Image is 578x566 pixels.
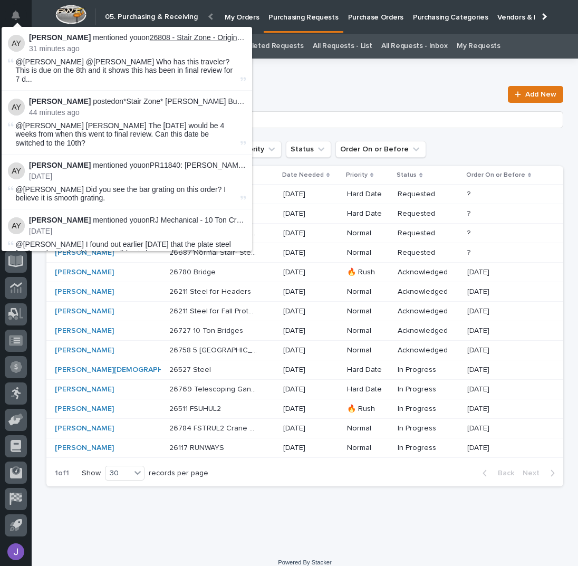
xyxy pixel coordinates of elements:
[347,248,390,257] p: Normal
[398,248,458,257] p: Requested
[29,216,246,225] p: mentioned you on RJ Mechanical - 10 Ton Crane System :
[46,360,563,380] tr: [PERSON_NAME][DEMOGRAPHIC_DATA] 26527 Steel26527 Steel [DATE]Hard DateIn Progress[DATE][DATE]
[46,185,563,204] tr: [PERSON_NAME] 26095 Stair - Steel26095 Stair - Steel [DATE]Hard DateRequested??
[347,385,390,394] p: Hard Date
[347,209,390,218] p: Hard Date
[474,468,518,478] button: Back
[169,246,259,257] p: 26687 Normal Stair- Steel
[335,141,426,158] button: Order On or Before
[283,424,339,433] p: [DATE]
[29,33,91,42] strong: [PERSON_NAME]
[29,44,246,53] p: 31 minutes ago
[233,34,303,59] a: Completed Requests
[169,363,213,375] p: 26527 Steel
[283,190,339,199] p: [DATE]
[467,305,492,316] p: [DATE]
[347,190,390,199] p: Hard Date
[347,366,390,375] p: Hard Date
[29,97,91,105] strong: [PERSON_NAME]
[46,419,563,438] tr: [PERSON_NAME] 26784 FSTRUL2 Crane System26784 FSTRUL2 Crane System [DATE]NormalIn Progress[DATE][...
[29,216,91,224] strong: [PERSON_NAME]
[283,287,339,296] p: [DATE]
[169,324,245,335] p: 26727 10 Ton Bridges
[150,161,310,169] a: PR11840: [PERSON_NAME] - 26221 Mezzanine
[55,424,114,433] a: [PERSON_NAME]
[347,268,390,277] p: 🔥 Rush
[283,327,339,335] p: [DATE]
[55,268,114,277] a: [PERSON_NAME]
[150,33,382,42] a: 26808 - Stair Zone - Original Contracting - 🤖 E-Commerce Stair Order
[283,366,339,375] p: [DATE]
[467,188,473,199] p: ?
[169,402,223,414] p: 26511 FSUHUL2
[467,246,473,257] p: ?
[467,402,492,414] p: [DATE]
[46,282,563,302] tr: [PERSON_NAME] 26211 Steel for Headers26211 Steel for Headers [DATE]NormalAcknowledged[DATE][DATE]
[398,327,458,335] p: Acknowledged
[29,161,246,170] p: mentioned you on :
[46,461,78,486] p: 1 of 1
[5,4,27,26] button: Notifications
[492,468,514,478] span: Back
[46,87,502,102] h1: Assigned to Me
[55,385,114,394] a: [PERSON_NAME]
[29,33,246,42] p: mentioned you on :
[397,169,417,181] p: Status
[105,13,198,22] h2: 05. Purchasing & Receiving
[16,240,238,258] span: @[PERSON_NAME] I found out earlier [DATE] that the plate steel for the columns for this system di...
[283,444,339,453] p: [DATE]
[46,243,563,263] tr: [PERSON_NAME] 26687 Normal Stair- Steel26687 Normal Stair- Steel [DATE]NormalRequested??
[346,169,368,181] p: Priority
[46,399,563,419] tr: [PERSON_NAME] 26511 FSUHUL226511 FSUHUL2 [DATE]🔥 RushIn Progress[DATE][DATE]
[286,141,331,158] button: Status
[508,86,563,103] a: Add New
[467,363,492,375] p: [DATE]
[29,97,246,106] p: posted on *Stair Zone* [PERSON_NAME] Builders - OH - Straight Stair :
[235,141,282,158] button: Priority
[8,162,25,179] img: Adam Yutzy
[46,224,563,243] tr: [PERSON_NAME] 26767 Big Switchback Stair-steel26767 Big Switchback Stair-steel [DATE]NormalReques...
[347,444,390,453] p: Normal
[398,444,458,453] p: In Progress
[525,91,556,98] span: Add New
[467,383,492,394] p: [DATE]
[347,405,390,414] p: 🔥 Rush
[398,366,458,375] p: In Progress
[347,287,390,296] p: Normal
[467,285,492,296] p: [DATE]
[5,541,27,563] button: users-avatar
[169,285,253,296] p: 26211 Steel for Headers
[8,35,25,52] img: Adam Yutzy
[398,307,458,316] p: Acknowledged
[467,266,492,277] p: [DATE]
[283,248,339,257] p: [DATE]
[398,405,458,414] p: In Progress
[29,161,91,169] strong: [PERSON_NAME]
[398,287,458,296] p: Acknowledged
[8,99,25,116] img: Adam Yutzy
[46,321,563,341] tr: [PERSON_NAME] 26727 10 Ton Bridges26727 10 Ton Bridges [DATE]NormalAcknowledged[DATE][DATE]
[467,344,492,355] p: [DATE]
[398,209,458,218] p: Requested
[467,227,473,238] p: ?
[169,305,259,316] p: 26211 Steel for Fall Protection
[283,405,339,414] p: [DATE]
[398,346,458,355] p: Acknowledged
[467,442,492,453] p: [DATE]
[46,263,563,282] tr: [PERSON_NAME] 26780 Bridge26780 Bridge [DATE]🔥 RushAcknowledged[DATE][DATE]
[149,469,208,478] p: records per page
[169,266,218,277] p: 26780 Bridge
[29,108,246,117] p: 44 minutes ago
[347,327,390,335] p: Normal
[46,111,563,128] input: Search
[46,438,563,457] tr: [PERSON_NAME] 26117 RUNWAYS26117 RUNWAYS [DATE]NormalIn Progress[DATE][DATE]
[16,185,226,203] span: @[PERSON_NAME] Did you see the bar grating on this order? I believe it is smooth grating.
[283,307,339,316] p: [DATE]
[381,34,447,59] a: All Requests - Inbox
[55,444,114,453] a: [PERSON_NAME]
[46,341,563,360] tr: [PERSON_NAME] 26758 5 [GEOGRAPHIC_DATA]26758 5 [GEOGRAPHIC_DATA] [DATE]NormalAcknowledged[DATE][D...
[82,469,101,478] p: Show
[467,422,492,433] p: [DATE]
[283,385,339,394] p: [DATE]
[55,405,114,414] a: [PERSON_NAME]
